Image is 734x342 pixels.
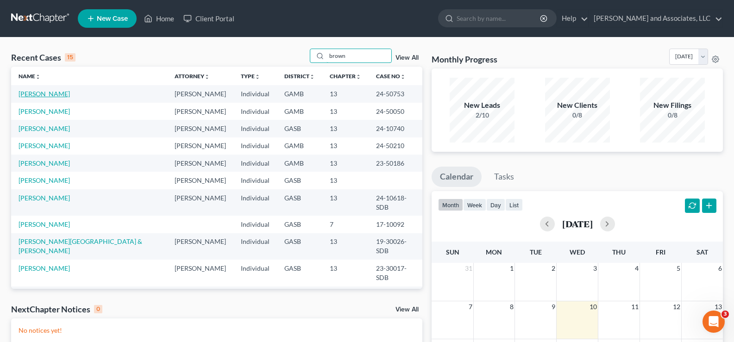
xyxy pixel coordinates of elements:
[369,103,422,120] td: 24-50050
[255,74,260,80] i: unfold_more
[395,55,419,61] a: View All
[233,286,277,313] td: Individual
[233,85,277,102] td: Individual
[369,189,422,216] td: 24-10618-SDB
[277,286,322,313] td: GASB
[11,304,102,315] div: NextChapter Notices
[277,155,322,172] td: GAMB
[703,311,725,333] iframe: Intercom live chat
[175,73,210,80] a: Attorneyunfold_more
[640,100,705,111] div: New Filings
[19,220,70,228] a: [PERSON_NAME]
[557,10,588,27] a: Help
[19,73,41,80] a: Nameunfold_more
[11,52,75,63] div: Recent Cases
[592,263,598,274] span: 3
[509,301,514,312] span: 8
[676,263,681,274] span: 5
[450,111,514,120] div: 2/10
[376,73,406,80] a: Case Nounfold_more
[326,49,391,62] input: Search by name...
[167,189,233,216] td: [PERSON_NAME]
[530,248,542,256] span: Tue
[369,286,422,313] td: 18-50960-AEC
[167,85,233,102] td: [PERSON_NAME]
[139,10,179,27] a: Home
[432,167,482,187] a: Calendar
[167,155,233,172] td: [PERSON_NAME]
[486,199,505,211] button: day
[19,142,70,149] a: [PERSON_NAME]
[19,176,70,184] a: [PERSON_NAME]
[167,233,233,260] td: [PERSON_NAME]
[179,10,239,27] a: Client Portal
[277,137,322,155] td: GAMB
[322,172,369,189] td: 13
[463,199,486,211] button: week
[672,301,681,312] span: 12
[717,263,723,274] span: 6
[545,100,610,111] div: New Clients
[369,85,422,102] td: 24-50753
[167,120,233,137] td: [PERSON_NAME]
[464,263,473,274] span: 31
[369,260,422,286] td: 23-30017-SDB
[167,172,233,189] td: [PERSON_NAME]
[369,120,422,137] td: 24-10740
[322,260,369,286] td: 13
[233,189,277,216] td: Individual
[551,301,556,312] span: 9
[167,103,233,120] td: [PERSON_NAME]
[167,260,233,286] td: [PERSON_NAME]
[233,120,277,137] td: Individual
[696,248,708,256] span: Sat
[322,103,369,120] td: 13
[400,74,406,80] i: unfold_more
[19,124,70,132] a: [PERSON_NAME]
[634,263,640,274] span: 4
[277,260,322,286] td: GASB
[19,194,70,202] a: [PERSON_NAME]
[457,10,541,27] input: Search by name...
[450,100,514,111] div: New Leads
[233,172,277,189] td: Individual
[640,111,705,120] div: 0/8
[277,103,322,120] td: GAMB
[505,199,523,211] button: list
[322,137,369,155] td: 13
[322,155,369,172] td: 13
[19,326,415,335] p: No notices yet!
[277,172,322,189] td: GASB
[630,301,640,312] span: 11
[369,216,422,233] td: 17-10092
[277,85,322,102] td: GAMB
[65,53,75,62] div: 15
[656,248,665,256] span: Fri
[322,233,369,260] td: 13
[589,301,598,312] span: 10
[233,260,277,286] td: Individual
[233,103,277,120] td: Individual
[356,74,361,80] i: unfold_more
[19,107,70,115] a: [PERSON_NAME]
[612,248,626,256] span: Thu
[19,90,70,98] a: [PERSON_NAME]
[35,74,41,80] i: unfold_more
[322,120,369,137] td: 13
[551,263,556,274] span: 2
[432,54,497,65] h3: Monthly Progress
[322,216,369,233] td: 7
[204,74,210,80] i: unfold_more
[241,73,260,80] a: Typeunfold_more
[714,301,723,312] span: 13
[233,233,277,260] td: Individual
[94,305,102,313] div: 0
[322,85,369,102] td: 13
[233,137,277,155] td: Individual
[562,219,593,229] h2: [DATE]
[19,237,142,255] a: [PERSON_NAME][GEOGRAPHIC_DATA] & [PERSON_NAME]
[330,73,361,80] a: Chapterunfold_more
[369,233,422,260] td: 19-30026-SDB
[721,311,729,318] span: 3
[19,159,70,167] a: [PERSON_NAME]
